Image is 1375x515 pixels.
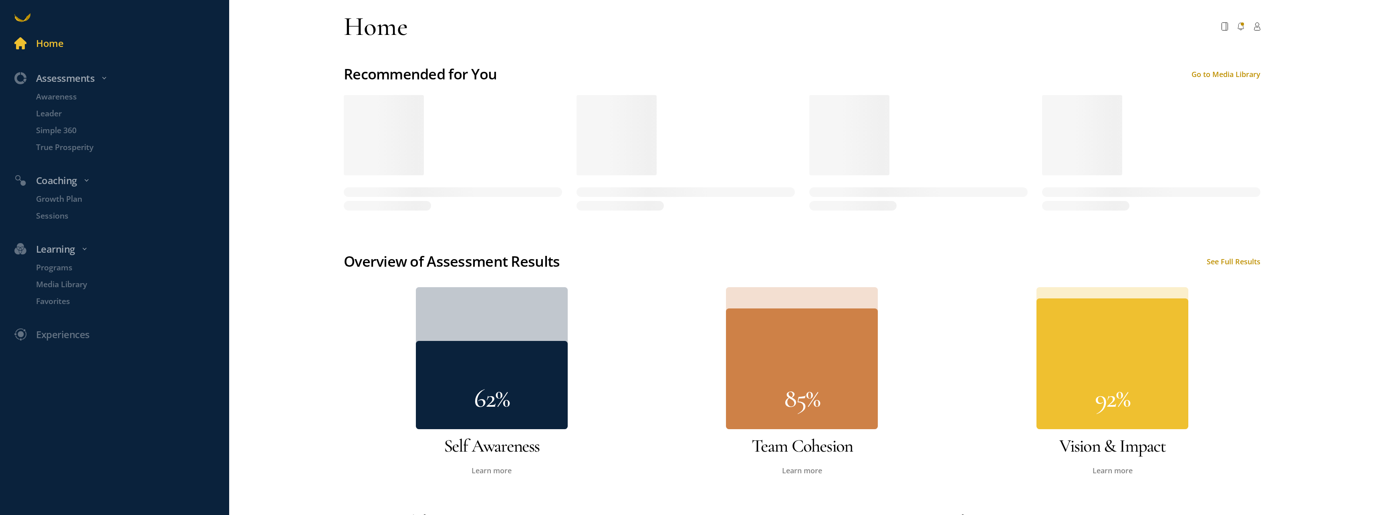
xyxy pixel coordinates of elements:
a: Programs [22,262,229,274]
span: 92% [1095,382,1130,414]
p: Growth Plan [36,193,227,205]
p: Favorites [36,295,227,307]
a: Awareness [22,91,229,103]
div: Overview of Assessment Results [344,250,560,273]
p: Programs [36,262,227,274]
p: Media Library [36,278,227,290]
div: See Full Results [1207,257,1260,266]
div: Coaching [7,172,234,188]
h3: Vision & Impact [964,434,1260,458]
a: Learn more [782,466,822,475]
p: True Prosperity [36,141,227,153]
p: Simple 360 [36,124,227,136]
a: True Prosperity [22,141,229,153]
span: 62% [474,382,509,414]
div: Home [36,35,63,51]
div: Home [344,10,408,43]
a: Simple 360 [22,124,229,136]
div: Learning [7,241,234,257]
p: Leader [36,107,227,120]
div: Recommended for You [344,63,497,85]
p: Awareness [36,91,227,103]
div: Experiences [36,326,90,342]
div: Go to Media Library [1192,69,1260,79]
a: Leader [22,107,229,120]
span: 85% [784,382,820,414]
a: Growth Plan [22,193,229,205]
h3: Self Awareness [344,434,640,458]
h3: Team Cohesion [654,434,950,458]
a: Learn more [472,466,512,475]
p: Sessions [36,210,227,222]
div: Assessments [7,70,234,86]
a: Media Library [22,278,229,290]
a: Favorites [22,295,229,307]
a: Learn more [1093,466,1133,475]
a: Sessions [22,210,229,222]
